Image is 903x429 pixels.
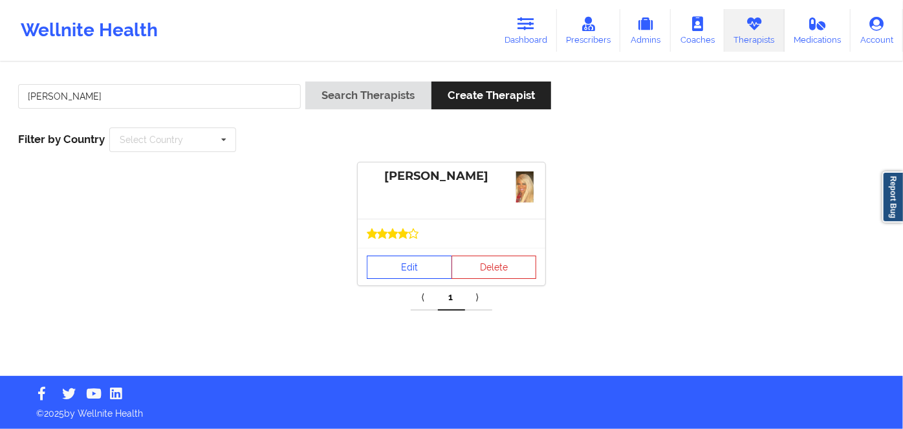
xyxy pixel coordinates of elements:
[724,9,785,52] a: Therapists
[411,285,492,311] div: Pagination Navigation
[18,84,301,109] input: Search Keywords
[27,398,876,420] p: © 2025 by Wellnite Health
[495,9,557,52] a: Dashboard
[18,133,105,146] span: Filter by Country
[851,9,903,52] a: Account
[438,285,465,311] a: 1
[620,9,671,52] a: Admins
[785,9,851,52] a: Medications
[431,82,551,109] button: Create Therapist
[120,135,183,144] div: Select Country
[882,171,903,223] a: Report Bug
[671,9,724,52] a: Coaches
[514,171,536,203] img: 10156F4A-E2DF-49FA-A7B6-9B60E917236F.jpeg
[367,169,536,184] div: [PERSON_NAME]
[367,256,452,279] a: Edit
[305,82,431,109] button: Search Therapists
[465,285,492,311] a: Next item
[411,285,438,311] a: Previous item
[451,256,537,279] button: Delete
[557,9,621,52] a: Prescribers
